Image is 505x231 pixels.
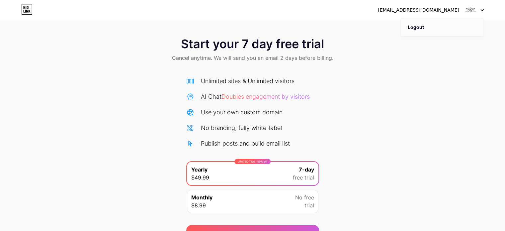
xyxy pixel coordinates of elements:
[295,193,314,201] span: No free
[191,193,212,201] span: Monthly
[293,173,314,181] span: free trial
[201,92,310,101] div: AI Chat
[234,159,271,164] div: LIMITED TIME : 50% off
[299,166,314,173] span: 7-day
[181,37,324,51] span: Start your 7 day free trial
[378,7,459,14] div: [EMAIL_ADDRESS][DOMAIN_NAME]
[201,123,282,132] div: No branding, fully white-label
[191,173,209,181] span: $49.99
[201,108,283,117] div: Use your own custom domain
[464,4,477,16] img: chloe_jewellers
[401,18,483,36] li: Logout
[191,201,206,209] span: $8.99
[201,76,295,85] div: Unlimited sites & Unlimited visitors
[304,201,314,209] span: trial
[201,139,290,148] div: Publish posts and build email list
[221,93,310,100] span: Doubles engagement by visitors
[172,54,333,62] span: Cancel anytime. We will send you an email 2 days before billing.
[191,166,208,173] span: Yearly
